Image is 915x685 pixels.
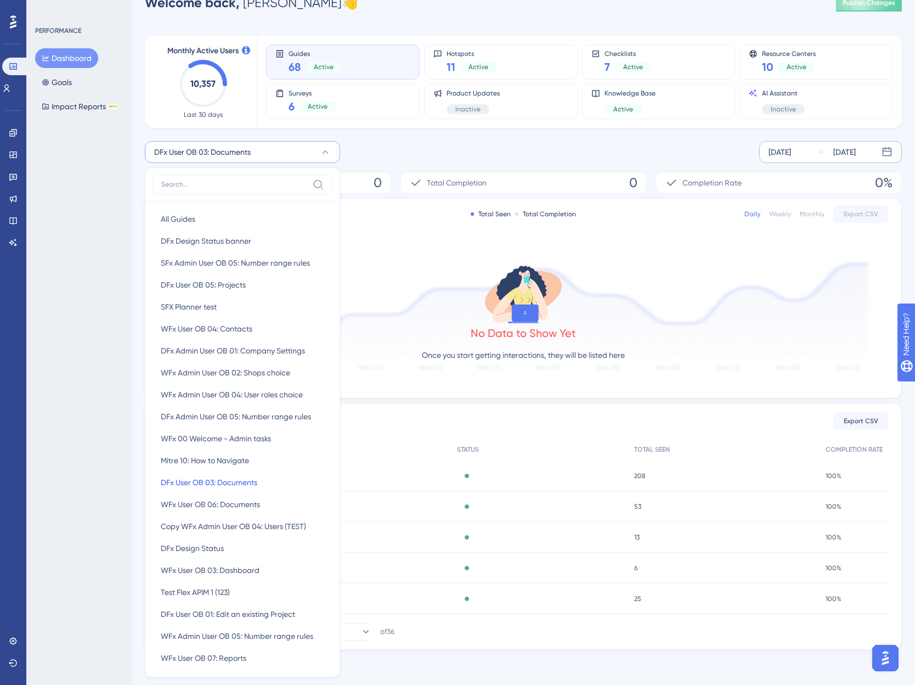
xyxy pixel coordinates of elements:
[682,176,742,189] span: Completion Rate
[844,417,878,425] span: Export CSV
[427,176,487,189] span: Total Completion
[152,340,333,362] button: DFx Admin User OB 01: Company Settings
[161,432,271,445] span: WFx 00 Welcome - Admin tasks
[314,63,334,71] span: Active
[634,594,641,603] span: 25
[605,49,652,57] span: Checklists
[167,44,239,58] span: Monthly Active Users
[152,471,333,493] button: DFx User OB 03: Documents
[471,325,576,341] div: No Data to Show Yet
[869,642,902,675] iframe: UserGuiding AI Assistant Launcher
[161,520,306,533] span: Copy WFx Admin User OB 04: Users (TEST)
[800,210,824,218] div: Monthly
[634,471,646,480] span: 208
[152,406,333,428] button: DFx Admin User OB 05: Number range rules
[152,362,333,384] button: WFx Admin User OB 02: Shops choice
[422,349,625,362] p: Once you start getting interactions, they will be listed here
[35,97,125,116] button: Impact ReportsBETA
[613,105,633,114] span: Active
[161,322,252,335] span: WFx User OB 04: Contacts
[184,110,223,119] span: Last 30 days
[152,252,333,274] button: SFx Admin User OB 05: Number range rules
[605,59,610,75] span: 7
[161,476,257,489] span: DFx User OB 03: Documents
[605,89,656,98] span: Knowledge Base
[152,230,333,252] button: DFx Design Status banner
[374,174,382,192] span: 0
[161,278,246,291] span: DFx User OB 05: Projects
[161,542,224,555] span: DFx Design Status
[447,59,455,75] span: 11
[161,564,259,577] span: WFx User OB 03: Dashboard
[152,515,333,537] button: Copy WFx Admin User OB 04: Users (TEST)
[875,174,893,192] span: 0%
[634,564,637,572] span: 6
[826,502,841,511] span: 100%
[327,623,371,641] button: 10
[152,450,333,471] button: Mitre 10: How to Navigate
[161,652,246,665] span: WFx User OB 07: Reports
[844,210,878,218] span: Export CSV
[826,594,841,603] span: 100%
[161,180,308,189] input: Search...
[457,445,479,454] span: STATUS
[161,256,310,269] span: SFx Admin User OB 05: Number range rules
[826,471,841,480] span: 100%
[833,412,888,430] button: Export CSV
[152,603,333,625] button: DFx User OB 01: Edit an existing Project
[152,581,333,603] button: Test Flex APIM 1 (123)
[152,274,333,296] button: DFx User OB 05: Projects
[447,89,500,98] span: Product Updates
[161,388,303,401] span: WFx Admin User OB 04: User roles choice
[161,608,295,621] span: DFx User OB 01: Edit an existing Project
[152,537,333,559] button: DFx Design Status
[762,89,805,98] span: AI Assistant
[634,502,641,511] span: 53
[161,454,249,467] span: Mitre 10: How to Navigate
[152,384,333,406] button: WFx Admin User OB 04: User roles choice
[289,99,295,114] span: 6
[35,72,78,92] button: Goals
[308,102,327,111] span: Active
[161,586,230,599] span: Test Flex APIM 1 (123)
[161,410,311,423] span: DFx Admin User OB 05: Number range rules
[634,445,670,454] span: TOTAL SEEN
[26,3,69,16] span: Need Help?
[515,210,576,218] div: Total Completion
[35,26,81,35] div: PERFORMANCE
[152,625,333,647] button: WFx Admin User OB 05: Number range rules
[289,49,342,57] span: Guides
[289,89,336,97] span: Surveys
[145,141,340,163] button: DFx User OB 03: Documents
[634,533,640,542] span: 13
[447,49,497,57] span: Hotspots
[161,498,260,511] span: WFx User OB 06: Documents
[762,59,773,75] span: 10
[629,174,637,192] span: 0
[826,533,841,542] span: 100%
[744,210,760,218] div: Daily
[455,105,481,114] span: Inactive
[380,627,394,637] div: of 36
[161,300,217,313] span: SFX Planner test
[826,564,841,572] span: 100%
[161,212,195,226] span: All Guides
[152,493,333,515] button: WFx User OB 06: Documents
[762,49,816,57] span: Resource Centers
[769,145,791,159] div: [DATE]
[771,105,796,114] span: Inactive
[190,78,216,89] text: 10,357
[108,104,118,109] div: BETA
[468,63,488,71] span: Active
[161,344,305,357] span: DFx Admin User OB 01: Company Settings
[161,366,290,379] span: WFx Admin User OB 02: Shops choice
[161,630,313,643] span: WFx Admin User OB 05: Number range rules
[787,63,806,71] span: Active
[769,210,791,218] div: Weekly
[152,559,333,581] button: WFx User OB 03: Dashboard
[152,208,333,230] button: All Guides
[152,647,333,669] button: WFx User OB 07: Reports
[154,145,251,159] span: DFx User OB 03: Documents
[471,210,511,218] div: Total Seen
